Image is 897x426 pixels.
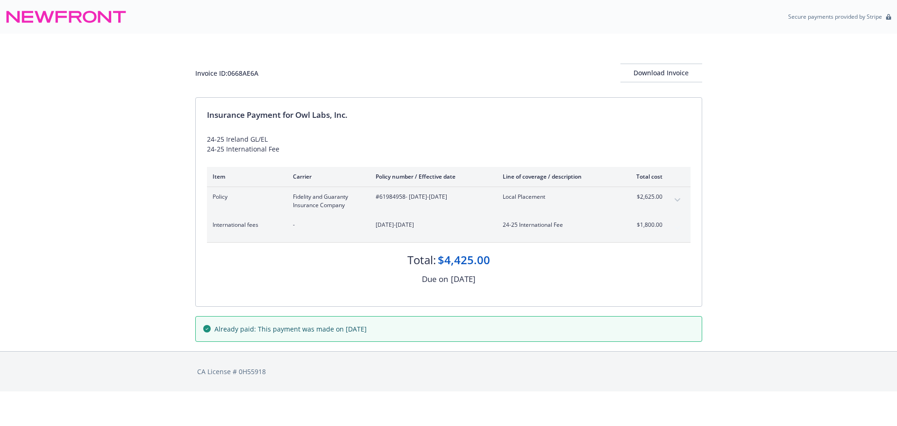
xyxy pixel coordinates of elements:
span: 24-25 International Fee [503,221,612,229]
div: Line of coverage / description [503,173,612,181]
div: Item [213,173,278,181]
div: International fees-[DATE]-[DATE]24-25 International Fee$1,800.00expand content [207,215,691,242]
div: CA License # 0H55918 [197,367,700,376]
span: - [293,221,361,229]
div: Insurance Payment for Owl Labs, Inc. [207,109,691,121]
div: Total cost [627,173,662,181]
button: expand content [670,221,685,236]
span: #61984958 - [DATE]-[DATE] [376,193,488,201]
div: Total: [407,252,436,268]
span: [DATE]-[DATE] [376,221,488,229]
p: Secure payments provided by Stripe [788,13,882,21]
span: $2,625.00 [627,193,662,201]
div: Carrier [293,173,361,181]
button: Download Invoice [620,64,702,82]
span: Fidelity and Guaranty Insurance Company [293,193,361,209]
span: International fees [213,221,278,229]
div: PolicyFidelity and Guaranty Insurance Company#61984958- [DATE]-[DATE]Local Placement$2,625.00expa... [207,187,691,215]
div: $4,425.00 [438,252,490,268]
span: Already paid: This payment was made on [DATE] [214,324,367,334]
span: Local Placement [503,193,612,201]
button: expand content [670,193,685,208]
div: 24-25 Ireland GL/EL 24-25 International Fee [207,134,691,154]
div: Invoice ID: 0668AE6A [195,68,258,78]
div: [DATE] [451,273,476,285]
div: Policy number / Effective date [376,173,488,181]
div: Due on [422,273,448,285]
span: $1,800.00 [627,221,662,229]
span: Policy [213,193,278,201]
